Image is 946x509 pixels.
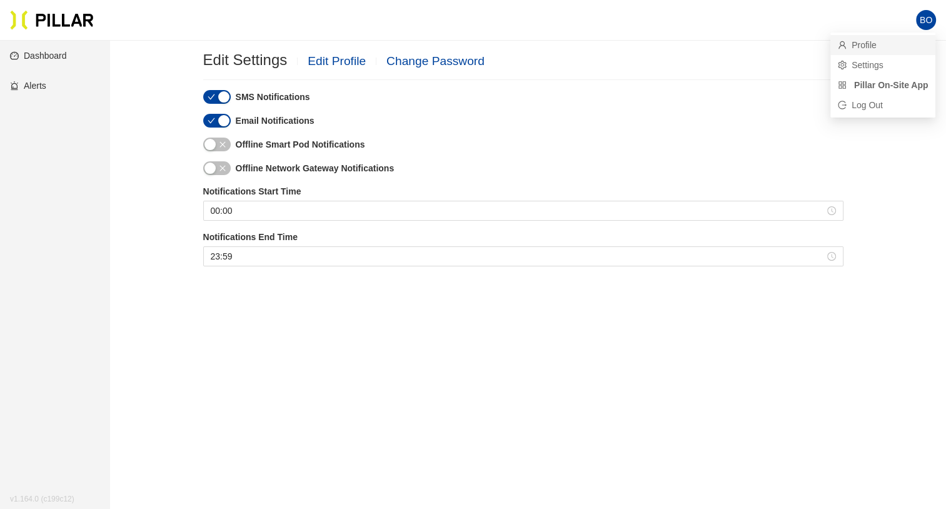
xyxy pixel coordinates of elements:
span: logout [838,101,847,109]
label: Offline Network Gateway Notifications [236,162,395,175]
label: SMS Notifications [236,91,310,104]
img: Pillar Technologies [10,10,94,30]
a: dashboardDashboard [10,51,67,61]
label: Notifications End Time [203,231,843,244]
a: settingSettings [838,58,883,72]
span: Log Out [838,98,928,112]
a: Edit Profile [308,54,366,68]
a: userProfile [838,38,877,52]
span: check [208,93,215,101]
a: alertAlerts [10,81,46,91]
label: Notifications Start Time [203,185,843,198]
span: close [219,141,226,148]
span: check [208,117,215,124]
label: Offline Smart Pod Notifications [236,138,365,151]
input: 00:00 [211,204,825,218]
span: BO [920,10,932,30]
label: Email Notifications [236,114,314,128]
input: 23:59 [211,249,825,263]
a: Change Password [386,54,485,68]
h2: Edit Settings [203,51,843,69]
a: appstore Pillar On-Site App [838,78,928,92]
span: close [219,164,226,172]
